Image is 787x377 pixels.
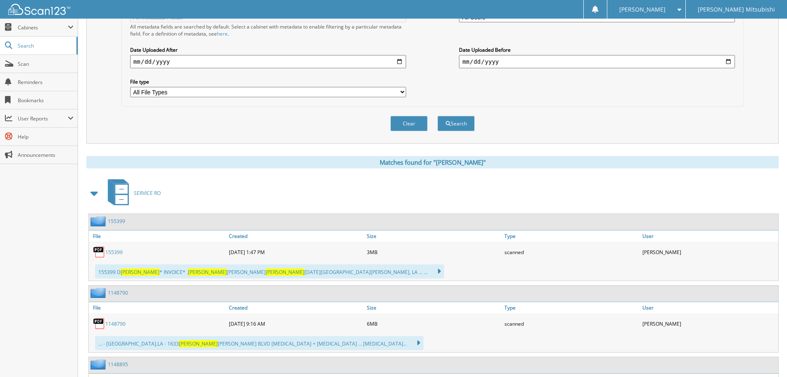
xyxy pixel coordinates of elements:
[95,264,444,279] div: 155399 D * INVOICE* . [PERSON_NAME] [DATE][GEOGRAPHIC_DATA][PERSON_NAME], LA ... ...
[105,249,123,256] a: 155399
[502,231,640,242] a: Type
[18,115,68,122] span: User Reports
[95,336,423,350] div: ... - [GEOGRAPHIC_DATA],LA - 1633 [PERSON_NAME] BLVD [MEDICAL_DATA] + [MEDICAL_DATA] ... [MEDICAL...
[640,315,778,332] div: [PERSON_NAME]
[130,78,406,85] label: File type
[134,190,161,197] span: SERVICE RO
[459,46,735,53] label: Date Uploaded Before
[502,315,640,332] div: scanned
[130,46,406,53] label: Date Uploaded After
[18,133,74,140] span: Help
[108,289,128,296] a: 1148790
[365,315,503,332] div: 6MB
[90,288,108,298] img: folder2.png
[121,269,159,276] span: [PERSON_NAME]
[18,151,74,158] span: Announcements
[93,317,105,330] img: PDF.png
[18,97,74,104] span: Bookmarks
[619,7,666,12] span: [PERSON_NAME]
[227,315,365,332] div: [DATE] 9:16 AM
[390,116,428,131] button: Clear
[437,116,475,131] button: Search
[130,55,406,68] input: start
[179,340,218,347] span: [PERSON_NAME]
[18,79,74,86] span: Reminders
[90,359,108,370] img: folder2.png
[227,244,365,260] div: [DATE] 1:47 PM
[698,7,775,12] span: [PERSON_NAME] Mitsubishi
[640,231,778,242] a: User
[108,218,125,225] a: 155399
[502,302,640,313] a: Type
[86,156,779,168] div: Matches found for "[PERSON_NAME]"
[217,30,228,37] a: here
[130,23,406,37] div: All metadata fields are searched by default. Select a cabinet with metadata to enable filtering b...
[93,246,105,258] img: PDF.png
[8,4,70,15] img: scan123-logo-white.svg
[365,302,503,313] a: Size
[746,337,787,377] iframe: Chat Widget
[502,244,640,260] div: scanned
[89,231,227,242] a: File
[103,177,161,209] a: SERVICE RO
[18,42,72,49] span: Search
[640,302,778,313] a: User
[459,55,735,68] input: end
[108,361,128,368] a: 1148895
[227,231,365,242] a: Created
[18,24,68,31] span: Cabinets
[365,244,503,260] div: 3MB
[89,302,227,313] a: File
[266,269,304,276] span: [PERSON_NAME]
[227,302,365,313] a: Created
[18,60,74,67] span: Scan
[640,244,778,260] div: [PERSON_NAME]
[105,320,126,327] a: 1148790
[188,269,227,276] span: [PERSON_NAME]
[90,216,108,226] img: folder2.png
[365,231,503,242] a: Size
